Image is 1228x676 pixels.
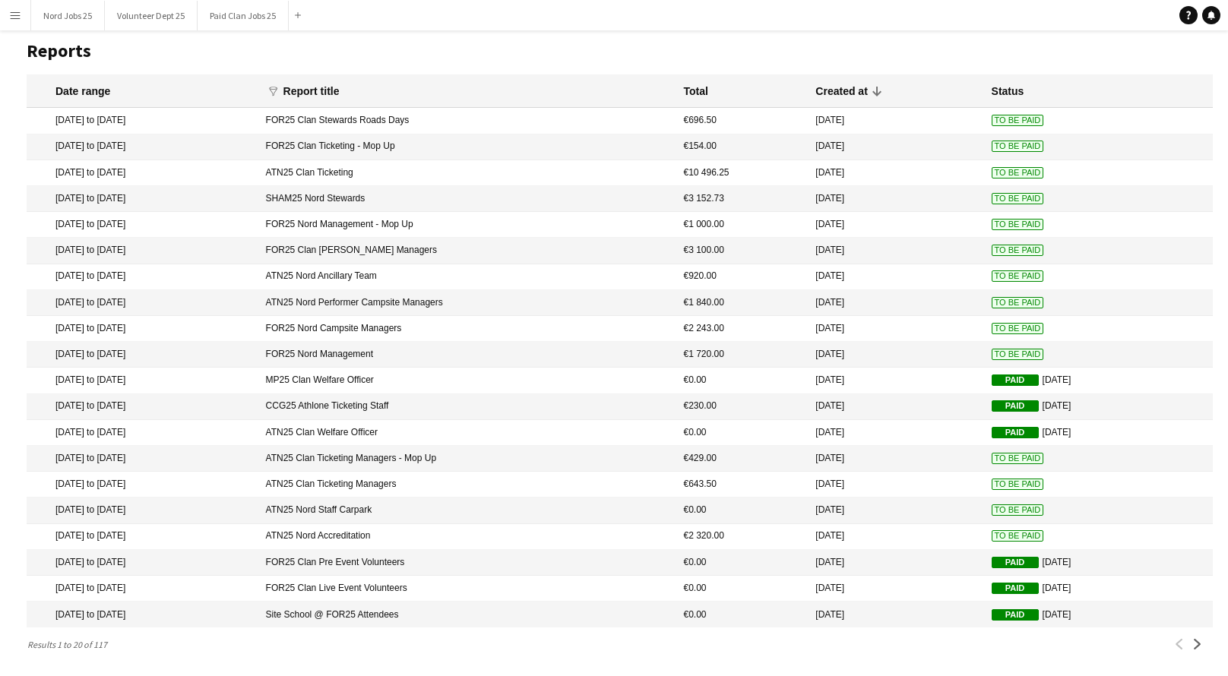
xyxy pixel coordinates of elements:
[808,472,983,498] mat-cell: [DATE]
[258,290,676,316] mat-cell: ATN25 Nord Performer Campsite Managers
[258,524,676,550] mat-cell: ATN25 Nord Accreditation
[258,394,676,420] mat-cell: CCG25 Athlone Ticketing Staff
[258,134,676,160] mat-cell: FOR25 Clan Ticketing - Mop Up
[992,349,1044,360] span: To Be Paid
[27,108,258,134] mat-cell: [DATE] to [DATE]
[992,297,1044,308] span: To Be Paid
[27,160,258,186] mat-cell: [DATE] to [DATE]
[27,639,113,650] span: Results 1 to 20 of 117
[808,212,983,238] mat-cell: [DATE]
[27,238,258,264] mat-cell: [DATE] to [DATE]
[992,245,1044,256] span: To Be Paid
[676,238,808,264] mat-cell: €3 100.00
[992,193,1044,204] span: To Be Paid
[808,498,983,523] mat-cell: [DATE]
[992,479,1044,490] span: To Be Paid
[27,446,258,472] mat-cell: [DATE] to [DATE]
[27,550,258,576] mat-cell: [DATE] to [DATE]
[676,160,808,186] mat-cell: €10 496.25
[676,108,808,134] mat-cell: €696.50
[258,160,676,186] mat-cell: ATN25 Clan Ticketing
[984,368,1213,393] mat-cell: [DATE]
[27,368,258,393] mat-cell: [DATE] to [DATE]
[683,84,707,98] div: Total
[258,368,676,393] mat-cell: MP25 Clan Welfare Officer
[27,394,258,420] mat-cell: [DATE] to [DATE]
[676,368,808,393] mat-cell: €0.00
[258,108,676,134] mat-cell: FOR25 Clan Stewards Roads Days
[198,1,289,30] button: Paid Clan Jobs 25
[258,446,676,472] mat-cell: ATN25 Clan Ticketing Managers - Mop Up
[808,264,983,290] mat-cell: [DATE]
[27,342,258,368] mat-cell: [DATE] to [DATE]
[283,84,340,98] div: Report title
[27,316,258,342] mat-cell: [DATE] to [DATE]
[992,557,1039,568] span: Paid
[984,394,1213,420] mat-cell: [DATE]
[676,316,808,342] mat-cell: €2 243.00
[815,84,881,98] div: Created at
[992,270,1044,282] span: To Be Paid
[258,212,676,238] mat-cell: FOR25 Nord Management - Mop Up
[808,186,983,212] mat-cell: [DATE]
[27,420,258,446] mat-cell: [DATE] to [DATE]
[815,84,867,98] div: Created at
[258,472,676,498] mat-cell: ATN25 Clan Ticketing Managers
[676,576,808,602] mat-cell: €0.00
[676,446,808,472] mat-cell: €429.00
[258,238,676,264] mat-cell: FOR25 Clan [PERSON_NAME] Managers
[676,394,808,420] mat-cell: €230.00
[984,550,1213,576] mat-cell: [DATE]
[992,530,1044,542] span: To Be Paid
[258,264,676,290] mat-cell: ATN25 Nord Ancillary Team
[808,342,983,368] mat-cell: [DATE]
[676,290,808,316] mat-cell: €1 840.00
[258,498,676,523] mat-cell: ATN25 Nord Staff Carpark
[992,504,1044,516] span: To Be Paid
[808,108,983,134] mat-cell: [DATE]
[27,472,258,498] mat-cell: [DATE] to [DATE]
[676,472,808,498] mat-cell: €643.50
[258,602,676,627] mat-cell: Site School @ FOR25 Attendees
[27,134,258,160] mat-cell: [DATE] to [DATE]
[55,84,110,98] div: Date range
[105,1,198,30] button: Volunteer Dept 25
[27,524,258,550] mat-cell: [DATE] to [DATE]
[992,219,1044,230] span: To Be Paid
[283,84,353,98] div: Report title
[984,602,1213,627] mat-cell: [DATE]
[992,453,1044,464] span: To Be Paid
[808,550,983,576] mat-cell: [DATE]
[992,583,1039,594] span: Paid
[676,186,808,212] mat-cell: €3 152.73
[992,609,1039,621] span: Paid
[258,576,676,602] mat-cell: FOR25 Clan Live Event Volunteers
[808,394,983,420] mat-cell: [DATE]
[992,427,1039,438] span: Paid
[258,186,676,212] mat-cell: SHAM25 Nord Stewards
[676,524,808,550] mat-cell: €2 320.00
[808,420,983,446] mat-cell: [DATE]
[676,550,808,576] mat-cell: €0.00
[808,160,983,186] mat-cell: [DATE]
[27,212,258,238] mat-cell: [DATE] to [DATE]
[676,602,808,627] mat-cell: €0.00
[808,368,983,393] mat-cell: [DATE]
[258,420,676,446] mat-cell: ATN25 Clan Welfare Officer
[808,576,983,602] mat-cell: [DATE]
[992,167,1044,178] span: To Be Paid
[992,400,1039,412] span: Paid
[808,602,983,627] mat-cell: [DATE]
[676,212,808,238] mat-cell: €1 000.00
[258,316,676,342] mat-cell: FOR25 Nord Campsite Managers
[676,498,808,523] mat-cell: €0.00
[992,374,1039,386] span: Paid
[808,524,983,550] mat-cell: [DATE]
[808,446,983,472] mat-cell: [DATE]
[808,316,983,342] mat-cell: [DATE]
[992,84,1024,98] div: Status
[258,342,676,368] mat-cell: FOR25 Nord Management
[676,134,808,160] mat-cell: €154.00
[27,576,258,602] mat-cell: [DATE] to [DATE]
[984,576,1213,602] mat-cell: [DATE]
